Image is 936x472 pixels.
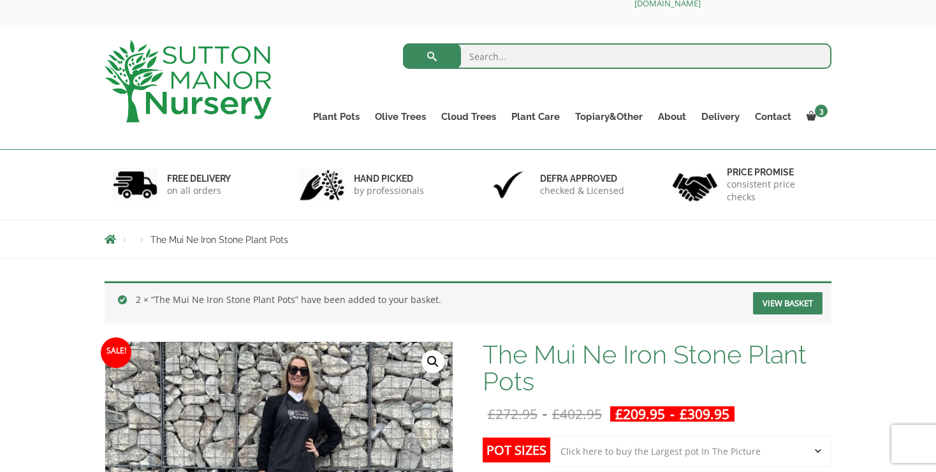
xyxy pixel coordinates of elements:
a: Olive Trees [367,108,434,126]
a: 3 [799,108,831,126]
bdi: 209.95 [615,405,665,423]
span: £ [552,405,560,423]
bdi: 402.95 [552,405,602,423]
h1: The Mui Ne Iron Stone Plant Pots [483,341,831,395]
nav: Breadcrumbs [105,234,831,244]
div: 2 × “The Mui Ne Iron Stone Plant Pots” have been added to your basket. [105,281,831,323]
a: View full-screen image gallery [421,350,444,373]
ins: - [610,406,735,422]
span: Sale! [101,337,131,368]
p: consistent price checks [727,178,824,203]
bdi: 309.95 [680,405,729,423]
a: Delivery [694,108,747,126]
a: About [650,108,694,126]
del: - [483,406,607,422]
img: 3.jpg [486,168,530,201]
a: Plant Care [504,108,567,126]
a: Contact [747,108,799,126]
span: The Mui Ne Iron Stone Plant Pots [150,235,288,245]
img: 2.jpg [300,168,344,201]
span: £ [488,405,495,423]
span: £ [615,405,623,423]
p: checked & Licensed [540,184,624,197]
p: on all orders [167,184,231,197]
a: Topiary&Other [567,108,650,126]
h6: hand picked [354,173,424,184]
a: View basket [753,292,823,314]
span: £ [680,405,687,423]
img: logo [105,40,272,122]
img: 1.jpg [113,168,157,201]
span: 3 [815,105,828,117]
h6: Price promise [727,166,824,178]
a: Cloud Trees [434,108,504,126]
input: Search... [403,43,832,69]
label: Pot Sizes [483,438,550,462]
h6: FREE DELIVERY [167,173,231,184]
bdi: 272.95 [488,405,537,423]
img: 4.jpg [673,165,717,204]
p: by professionals [354,184,424,197]
a: Plant Pots [305,108,367,126]
h6: Defra approved [540,173,624,184]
